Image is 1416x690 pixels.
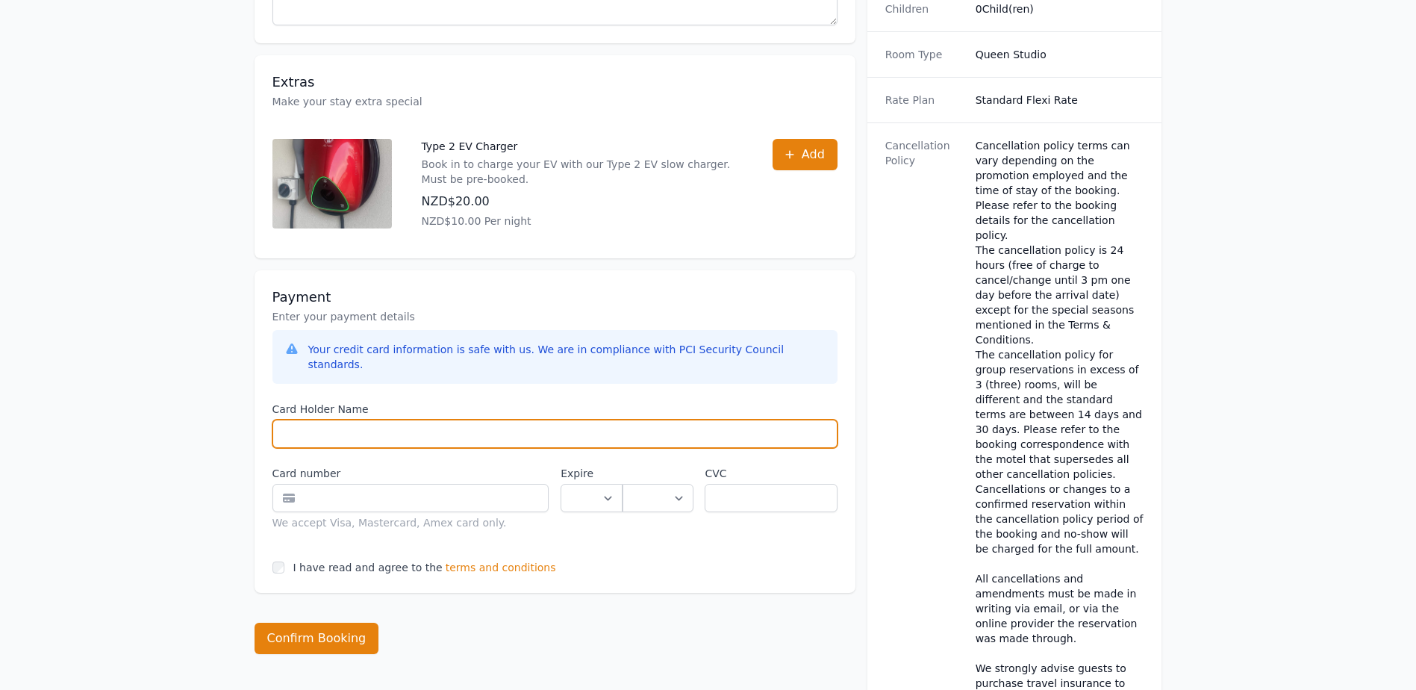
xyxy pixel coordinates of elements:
[446,560,556,575] span: terms and conditions
[272,73,838,91] h3: Extras
[885,93,964,108] dt: Rate Plan
[976,93,1144,108] dd: Standard Flexi Rate
[255,623,379,654] button: Confirm Booking
[422,139,743,154] p: Type 2 EV Charger
[272,402,838,417] label: Card Holder Name
[293,562,443,574] label: I have read and agree to the
[976,1,1144,16] dd: 0 Child(ren)
[422,157,743,187] p: Book in to charge your EV with our Type 2 EV slow charger. Must be pre-booked.
[885,1,964,16] dt: Children
[885,47,964,62] dt: Room Type
[272,139,392,229] img: Type 2 EV Charger
[272,94,838,109] p: Make your stay extra special
[561,466,623,481] label: Expire
[976,47,1144,62] dd: Queen Studio
[705,466,837,481] label: CVC
[272,515,549,530] div: We accept Visa, Mastercard, Amex card only.
[272,288,838,306] h3: Payment
[308,342,826,372] div: Your credit card information is safe with us. We are in compliance with PCI Security Council stan...
[422,214,743,229] p: NZD$10.00 Per night
[802,146,825,164] span: Add
[623,466,693,481] label: .
[272,466,549,481] label: Card number
[422,193,743,211] p: NZD$20.00
[773,139,838,170] button: Add
[272,309,838,324] p: Enter your payment details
